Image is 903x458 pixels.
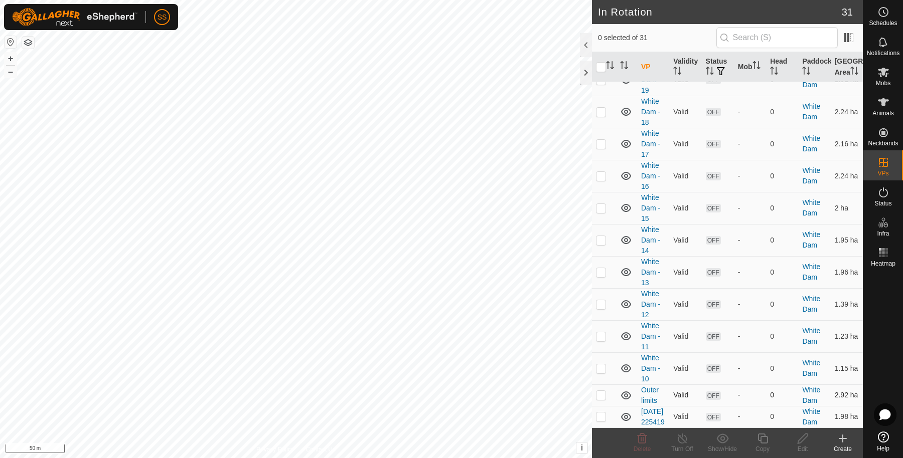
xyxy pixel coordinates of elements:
[738,411,762,422] div: -
[831,406,863,427] td: 1.98 ha
[606,63,614,71] p-sorticon: Activate to sort
[850,68,858,76] p-sorticon: Activate to sort
[669,52,701,82] th: Validity
[641,322,660,351] a: White Dam - 11
[831,96,863,128] td: 2.24 ha
[766,320,798,352] td: 0
[869,20,897,26] span: Schedules
[256,445,294,454] a: Privacy Policy
[598,6,842,18] h2: In Rotation
[802,386,820,404] a: White Dam
[802,407,820,426] a: White Dam
[871,261,895,267] span: Heatmap
[831,384,863,406] td: 2.92 ha
[742,444,783,453] div: Copy
[831,128,863,160] td: 2.16 ha
[669,128,701,160] td: Valid
[831,320,863,352] td: 1.23 ha
[766,52,798,82] th: Head
[641,225,660,255] a: White Dam - 14
[706,332,721,341] span: OFF
[634,445,651,452] span: Delete
[641,258,660,287] a: White Dam - 13
[669,352,701,384] td: Valid
[738,267,762,278] div: -
[706,236,721,245] span: OFF
[753,63,761,71] p-sorticon: Activate to sort
[706,391,721,400] span: OFF
[874,200,891,206] span: Status
[641,161,660,190] a: White Dam - 16
[867,50,899,56] span: Notifications
[766,96,798,128] td: 0
[641,65,660,94] a: White Dam - 19
[738,171,762,181] div: -
[877,445,889,451] span: Help
[716,27,838,48] input: Search (S)
[641,97,660,126] a: White Dam - 18
[706,300,721,309] span: OFF
[802,68,810,76] p-sorticon: Activate to sort
[770,68,778,76] p-sorticon: Activate to sort
[802,198,820,217] a: White Dam
[702,444,742,453] div: Show/Hide
[766,406,798,427] td: 0
[766,256,798,288] td: 0
[877,231,889,237] span: Infra
[738,235,762,246] div: -
[766,192,798,224] td: 0
[863,427,903,455] a: Help
[706,364,721,373] span: OFF
[802,359,820,377] a: White Dam
[706,108,721,116] span: OFF
[669,160,701,192] td: Valid
[766,288,798,320] td: 0
[673,68,681,76] p-sorticon: Activate to sort
[5,36,17,48] button: Reset Map
[738,363,762,374] div: -
[641,193,660,222] a: White Dam - 15
[637,52,669,82] th: VP
[706,68,714,76] p-sorticon: Activate to sort
[766,384,798,406] td: 0
[738,107,762,117] div: -
[783,444,823,453] div: Edit
[669,288,701,320] td: Valid
[802,263,820,281] a: White Dam
[802,166,820,185] a: White Dam
[641,129,660,158] a: White Dam - 17
[802,231,820,249] a: White Dam
[706,413,721,421] span: OFF
[620,63,628,71] p-sorticon: Activate to sort
[669,224,701,256] td: Valid
[669,192,701,224] td: Valid
[641,354,660,383] a: White Dam - 10
[158,12,167,23] span: SS
[669,256,701,288] td: Valid
[831,256,863,288] td: 1.96 ha
[581,443,583,452] span: i
[766,352,798,384] td: 0
[738,139,762,149] div: -
[831,192,863,224] td: 2 ha
[12,8,137,26] img: Gallagher Logo
[766,160,798,192] td: 0
[662,444,702,453] div: Turn Off
[669,384,701,406] td: Valid
[669,320,701,352] td: Valid
[706,204,721,212] span: OFF
[738,299,762,310] div: -
[306,445,336,454] a: Contact Us
[669,96,701,128] td: Valid
[872,110,894,116] span: Animals
[738,203,762,213] div: -
[831,224,863,256] td: 1.95 ha
[738,390,762,400] div: -
[5,53,17,65] button: +
[842,5,853,20] span: 31
[641,386,659,404] a: Outer limits
[823,444,863,453] div: Create
[766,128,798,160] td: 0
[798,52,830,82] th: Paddock
[831,52,863,82] th: [GEOGRAPHIC_DATA] Area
